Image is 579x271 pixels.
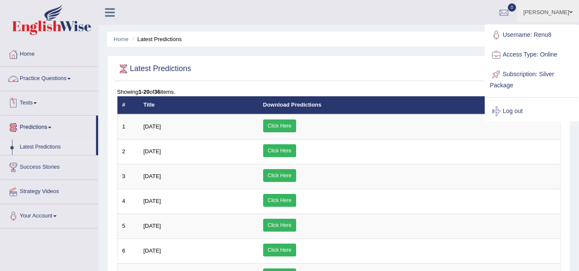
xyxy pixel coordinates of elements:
a: Predictions [0,116,96,137]
span: [DATE] [144,123,161,130]
span: [DATE] [144,223,161,229]
a: Your Account [0,204,98,226]
h2: Latest Predictions [117,63,191,75]
a: Tests [0,91,98,113]
th: Title [139,96,258,114]
a: Home [0,42,98,64]
span: [DATE] [144,198,161,204]
a: Click Here [263,169,296,182]
a: Home [114,36,129,42]
span: 0 [508,3,516,12]
a: Click Here [263,119,296,132]
a: Click Here [263,244,296,256]
td: 6 [117,238,139,263]
b: 1-20 [138,89,150,95]
td: 2 [117,139,139,164]
a: Strategy Videos [0,180,98,201]
a: Latest Predictions [16,140,96,155]
a: Subscription: Silver Package [486,65,578,93]
b: 36 [154,89,160,95]
a: Click Here [263,194,296,207]
td: 3 [117,164,139,189]
td: 1 [117,114,139,140]
th: # [117,96,139,114]
span: [DATE] [144,247,161,254]
a: Practice Questions [0,67,98,88]
span: [DATE] [144,173,161,179]
td: 5 [117,214,139,238]
a: Click Here [263,144,296,157]
a: Access Type: Online [486,45,578,65]
li: Latest Predictions [130,35,182,43]
div: Showing of items. [117,88,561,96]
a: Success Stories [0,155,98,177]
td: 4 [117,189,139,214]
span: [DATE] [144,148,161,155]
a: Log out [486,101,578,121]
a: Click Here [263,219,296,232]
th: Download Predictions [258,96,561,114]
a: Username: Renu8 [486,25,578,45]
